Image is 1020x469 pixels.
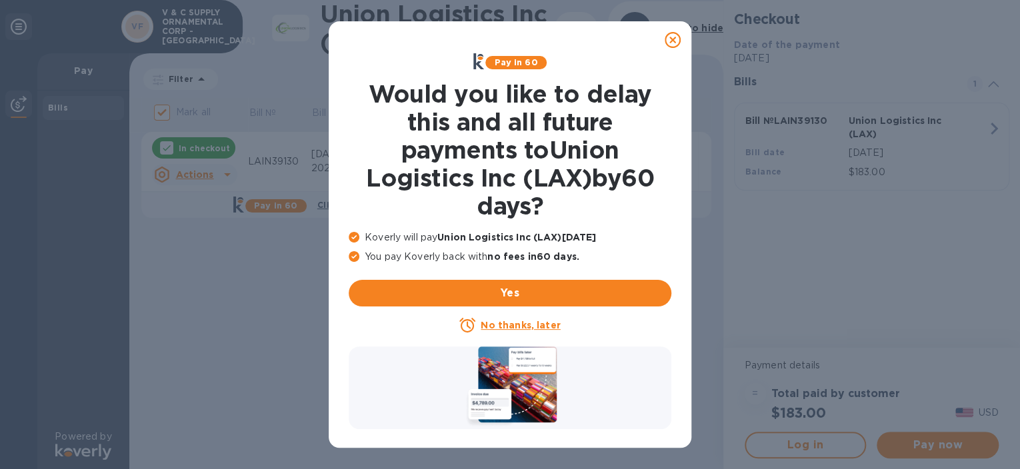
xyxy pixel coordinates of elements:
b: no fees in 60 days . [487,251,579,262]
u: No thanks, later [481,320,560,330]
b: Pay in 60 [494,57,537,67]
span: Yes [359,285,661,301]
p: You pay Koverly back with [349,250,671,264]
p: Koverly will pay [349,231,671,244]
h1: Would you like to delay this and all future payments to Union Logistics Inc (LAX) by 60 days ? [349,80,671,220]
b: Union Logistics Inc (LAX) [DATE] [437,232,596,242]
button: Yes [349,280,671,306]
